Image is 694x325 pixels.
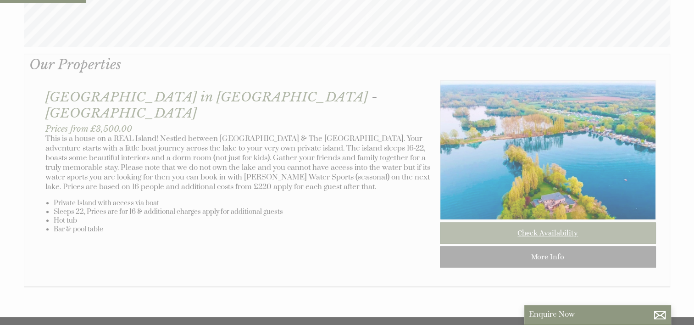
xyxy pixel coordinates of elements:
li: Private Island with access via boat [54,199,432,207]
a: Check Availability [440,222,656,244]
img: The_Island_arial_view.original.jpg [440,80,656,220]
span: - [45,89,378,121]
p: This is a house on a REAL Island! Nestled between [GEOGRAPHIC_DATA] & The [GEOGRAPHIC_DATA]. Your... [45,134,433,192]
li: Hot tub [54,216,432,225]
h3: Prices from £3,500.00 [45,123,433,134]
p: Enquire Now [529,310,666,319]
a: [GEOGRAPHIC_DATA] in [GEOGRAPHIC_DATA] [45,89,368,105]
a: More Info [440,246,656,268]
li: Sleeps 22, Prices are for 16 & additional charges apply for additional guests [54,207,432,216]
a: [GEOGRAPHIC_DATA] [45,105,197,121]
li: Bar & pool table [54,225,432,234]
